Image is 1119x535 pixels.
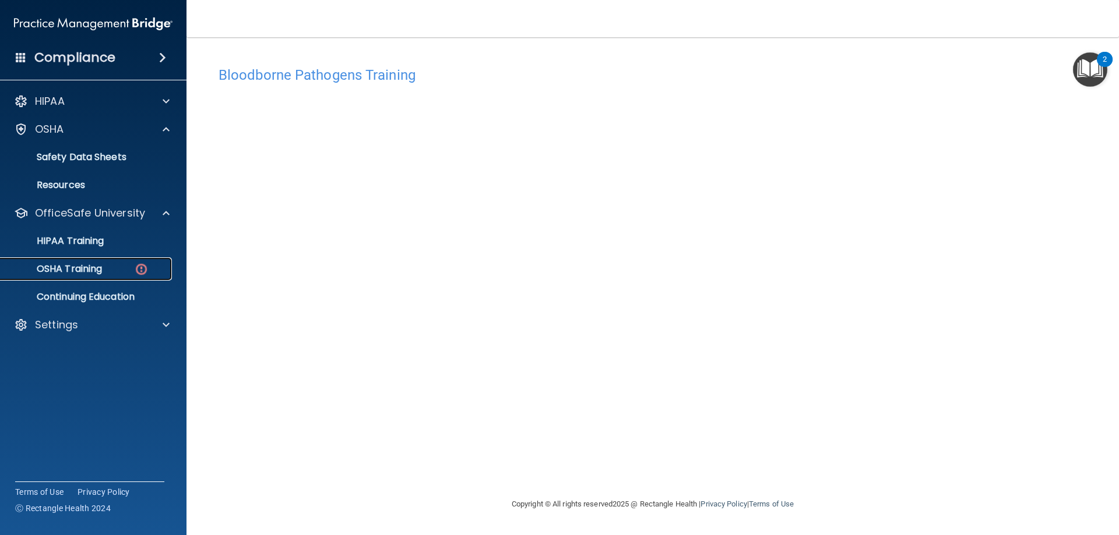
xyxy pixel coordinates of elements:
p: HIPAA Training [8,235,104,247]
p: Continuing Education [8,291,167,303]
div: Copyright © All rights reserved 2025 @ Rectangle Health | | [440,486,865,523]
h4: Bloodborne Pathogens Training [219,68,1087,83]
img: danger-circle.6113f641.png [134,262,149,277]
a: Privacy Policy [78,486,130,498]
button: Open Resource Center, 2 new notifications [1073,52,1107,87]
p: OSHA Training [8,263,102,275]
p: Safety Data Sheets [8,151,167,163]
p: OfficeSafe University [35,206,145,220]
a: Terms of Use [15,486,64,498]
div: 2 [1103,59,1107,75]
h4: Compliance [34,49,115,66]
iframe: Drift Widget Chat Controller [1061,455,1105,499]
img: PMB logo [14,12,173,36]
a: Terms of Use [749,499,794,508]
a: OfficeSafe University [14,206,170,220]
p: Resources [8,179,167,191]
a: OSHA [14,122,170,136]
p: OSHA [35,122,64,136]
a: Settings [14,318,170,332]
p: HIPAA [35,94,65,108]
span: Ⓒ Rectangle Health 2024 [15,502,111,514]
a: HIPAA [14,94,170,108]
a: Privacy Policy [701,499,747,508]
p: Settings [35,318,78,332]
iframe: bbp [219,89,1087,447]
